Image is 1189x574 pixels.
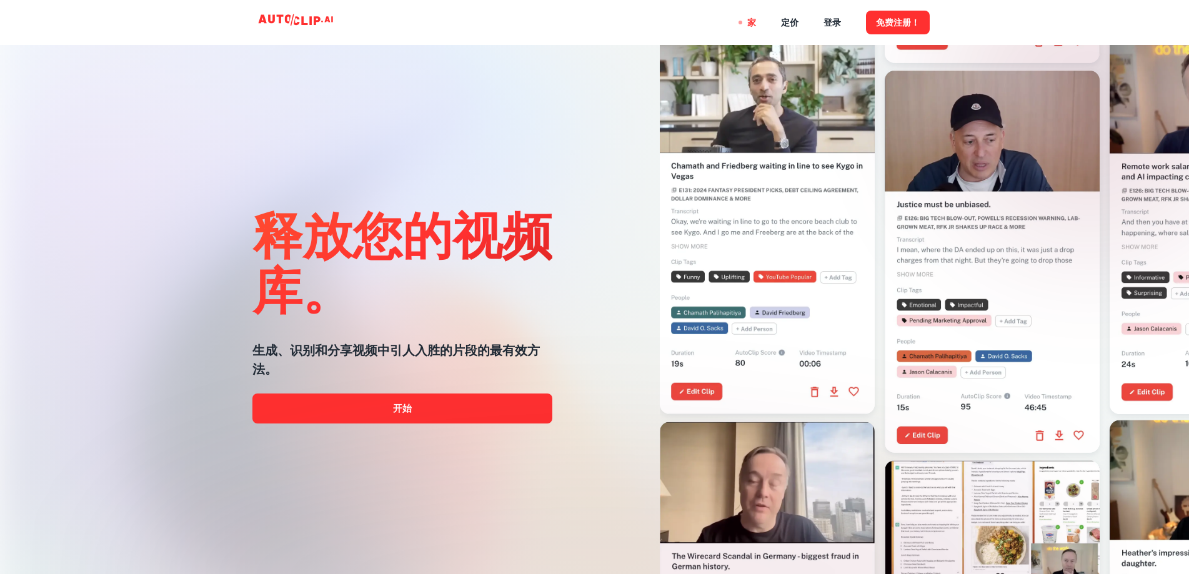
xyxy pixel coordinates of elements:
font: 家 [747,18,756,28]
font: 释放您的视频库。 [252,204,552,319]
font: 开始 [393,403,412,413]
a: 开始 [252,393,552,423]
button: 免费注册！ [866,11,930,34]
font: 生成、识别和分享视频中引人入胜的片段的最有效方法。 [252,343,540,377]
font: 登录 [823,18,841,28]
font: 免费注册！ [876,18,920,28]
font: 定价 [781,18,798,28]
